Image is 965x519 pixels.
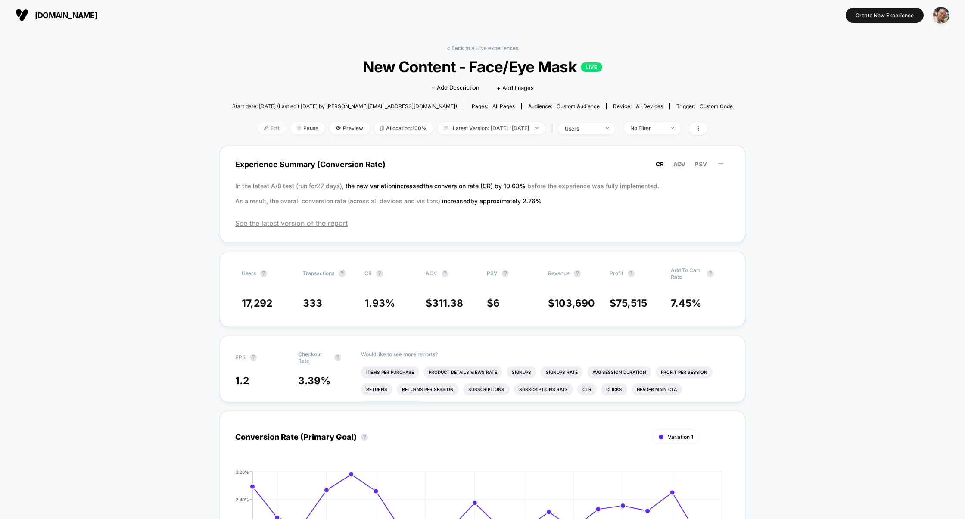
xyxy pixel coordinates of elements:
a: < Back to all live experiences [447,45,518,51]
tspan: 3.20% [236,469,249,474]
span: See the latest version of the report [235,219,730,227]
span: Transactions [303,270,334,277]
li: Clicks [601,383,627,395]
li: Ctr [577,383,597,395]
img: rebalance [380,126,384,131]
span: Allocation: 100% [374,122,433,134]
span: Revenue [548,270,570,277]
span: PSV [487,270,498,277]
button: AOV [671,160,688,168]
span: 1.93 % [364,297,395,309]
button: ? [361,434,368,441]
img: end [671,127,674,129]
p: Would like to see more reports? [361,351,730,357]
span: 311.38 [432,297,463,309]
button: ? [707,270,714,277]
span: $ [610,297,647,309]
span: PSV [695,161,707,168]
p: LIVE [581,62,602,72]
span: | [549,122,558,135]
button: ? [260,270,267,277]
span: 17,292 [242,297,272,309]
span: Pause [290,122,325,134]
span: 6 [493,297,500,309]
button: ? [250,354,257,361]
span: Preview [329,122,370,134]
span: the new variation increased the conversion rate (CR) by 10.63 % [346,182,527,190]
li: Returns Per Session [397,383,459,395]
span: 7.45 % [671,297,701,309]
span: 3.39 % [298,375,330,387]
span: Variation 1 [668,434,693,440]
span: $ [487,297,500,309]
div: No Filter [630,125,665,131]
button: ? [628,270,635,277]
span: Custom Code [700,103,733,109]
span: CR [656,161,664,168]
button: ? [376,270,383,277]
span: 1.2 [235,375,249,387]
span: Latest Version: [DATE] - [DATE] [437,122,545,134]
button: [DOMAIN_NAME] [13,8,100,22]
li: Subscriptions Rate [514,383,573,395]
li: Items Per Purchase [361,366,419,378]
div: Pages: [472,103,515,109]
span: Add To Cart Rate [671,267,703,280]
button: ? [339,270,346,277]
li: Signups [507,366,536,378]
span: $ [426,297,463,309]
span: increased by approximately 2.76 % [442,197,542,205]
span: 333 [303,297,322,309]
span: users [242,270,256,277]
button: Create New Experience [846,8,924,23]
img: edit [264,126,268,130]
div: Audience: [528,103,600,109]
img: Visually logo [16,9,28,22]
span: 75,515 [616,297,647,309]
span: AOV [426,270,437,277]
img: end [297,126,301,130]
button: ? [334,354,341,361]
img: end [606,127,609,129]
li: Header Main Cta [632,383,682,395]
button: ? [442,270,448,277]
div: Trigger: [676,103,733,109]
span: + Add Images [497,84,534,91]
span: all pages [492,103,515,109]
span: all devices [636,103,663,109]
span: New Content - Face/Eye Mask [257,58,707,76]
span: Edit [258,122,286,134]
li: Signups Rate [541,366,583,378]
span: CR [364,270,372,277]
span: 103,690 [554,297,595,309]
span: $ [548,297,595,309]
li: Profit Per Session [656,366,713,378]
button: ppic [930,6,952,24]
p: In the latest A/B test (run for 27 days), before the experience was fully implemented. As a resul... [235,178,730,208]
li: Product Details Views Rate [423,366,502,378]
span: PPS [235,354,246,361]
span: Start date: [DATE] (Last edit [DATE] by [PERSON_NAME][EMAIL_ADDRESS][DOMAIN_NAME]) [232,103,457,109]
button: ? [574,270,581,277]
li: Subscriptions [463,383,510,395]
button: CR [653,160,666,168]
span: Device: [606,103,669,109]
img: end [535,127,539,129]
img: ppic [933,7,949,24]
li: Avg Session Duration [587,366,651,378]
button: ? [502,270,509,277]
img: calendar [444,126,448,130]
span: [DOMAIN_NAME] [35,11,97,20]
span: Custom Audience [557,103,600,109]
span: AOV [673,161,685,168]
span: Checkout Rate [298,351,330,364]
tspan: 2.40% [236,497,249,502]
span: Experience Summary (Conversion Rate) [235,155,730,174]
div: users [565,125,599,132]
li: Header Main Cta Rate [361,401,424,413]
span: Profit [610,270,623,277]
span: + Add Description [431,84,479,92]
button: PSV [692,160,710,168]
li: Returns [361,383,392,395]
